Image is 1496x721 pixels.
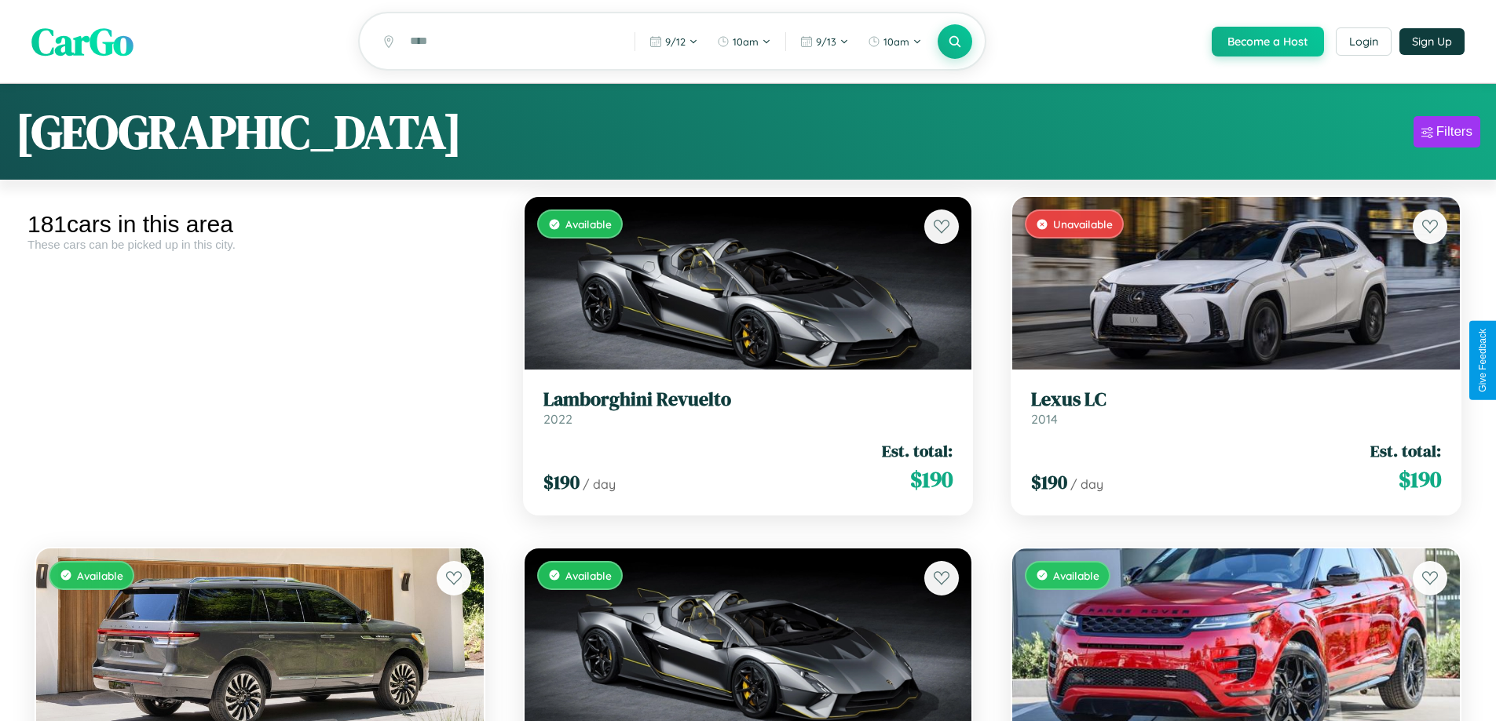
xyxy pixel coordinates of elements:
[1031,388,1441,411] h3: Lexus LC
[16,100,462,164] h1: [GEOGRAPHIC_DATA]
[1336,27,1392,56] button: Login
[665,35,686,48] span: 9 / 12
[1436,124,1472,140] div: Filters
[543,388,953,427] a: Lamborghini Revuelto2022
[27,211,492,238] div: 181 cars in this area
[31,16,134,67] span: CarGo
[565,217,612,231] span: Available
[1399,464,1441,495] span: $ 190
[1031,388,1441,427] a: Lexus LC2014
[733,35,759,48] span: 10am
[543,469,580,495] span: $ 190
[583,476,616,492] span: / day
[27,238,492,251] div: These cars can be picked up in this city.
[1414,116,1480,147] button: Filters
[1370,439,1441,462] span: Est. total:
[1053,569,1099,582] span: Available
[860,29,930,54] button: 10am
[1031,411,1058,427] span: 2014
[1031,469,1067,495] span: $ 190
[543,388,953,411] h3: Lamborghini Revuelto
[642,29,706,54] button: 9/12
[565,569,612,582] span: Available
[709,29,779,54] button: 10am
[1212,27,1324,56] button: Become a Host
[1070,476,1103,492] span: / day
[792,29,857,54] button: 9/13
[1477,329,1488,392] div: Give Feedback
[1399,28,1465,55] button: Sign Up
[1053,217,1113,231] span: Unavailable
[883,35,909,48] span: 10am
[77,569,123,582] span: Available
[816,35,836,48] span: 9 / 13
[882,439,953,462] span: Est. total:
[910,464,953,495] span: $ 190
[543,411,572,427] span: 2022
